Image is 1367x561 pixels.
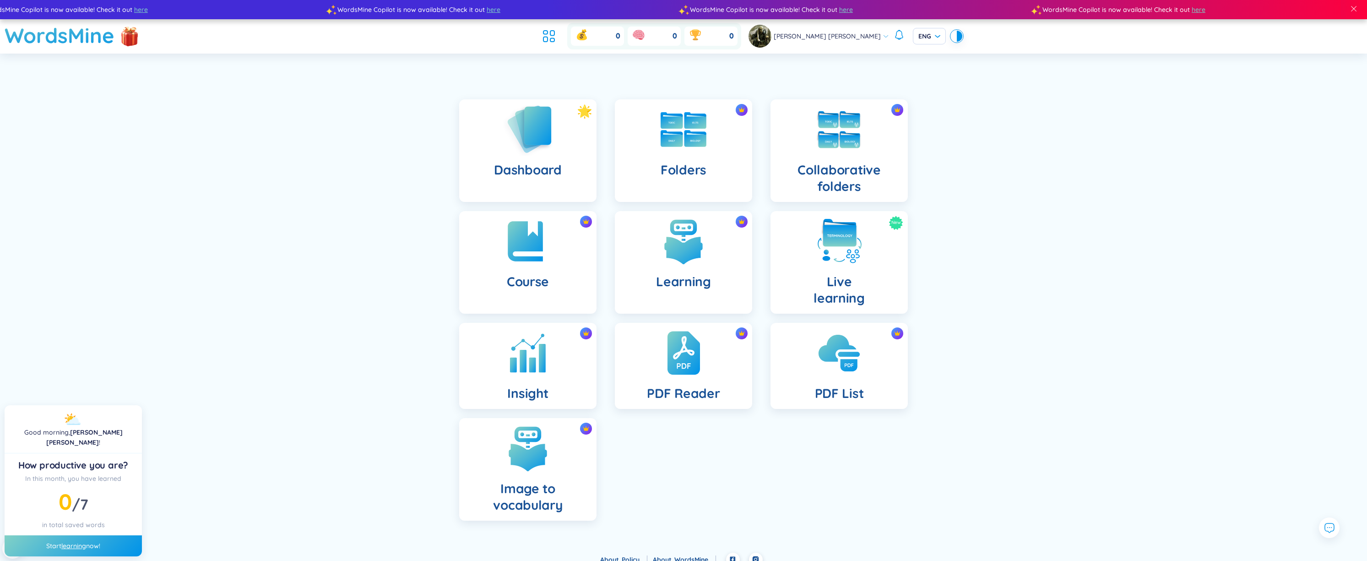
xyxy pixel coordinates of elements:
img: crown icon [583,330,589,337]
a: NewLivelearning [761,211,917,314]
a: crown iconFolders [606,99,761,202]
a: WordsMine [5,19,114,52]
img: crown icon [583,218,589,225]
h4: Course [507,273,549,290]
a: crown iconCourse [450,211,606,314]
span: ENG [918,32,940,41]
h4: Dashboard [494,162,561,178]
img: flashSalesIcon.a7f4f837.png [120,22,139,49]
img: crown icon [738,107,745,113]
span: 0 [673,31,677,41]
h4: Collaborative folders [778,162,900,195]
h4: Live learning [814,273,865,306]
img: avatar [749,25,771,48]
img: crown icon [738,330,745,337]
a: learning [61,542,86,550]
div: WordsMine Copilot is now available! Check it out [331,5,683,15]
h4: Image to vocabulary [467,480,589,513]
span: New [891,216,901,230]
h4: PDF Reader [647,385,720,402]
div: Start now! [5,535,142,556]
div: in total saved words [12,520,135,530]
img: crown icon [894,107,900,113]
a: crown iconInsight [450,323,606,409]
a: crown iconLearning [606,211,761,314]
span: here [134,5,148,15]
a: avatar [749,25,774,48]
a: crown iconPDF Reader [606,323,761,409]
img: crown icon [894,330,900,337]
div: In this month, you have learned [12,474,135,484]
a: crown iconCollaborative folders [761,99,917,202]
a: [PERSON_NAME] [PERSON_NAME] [46,428,123,447]
img: crown icon [738,218,745,225]
div: How productive you are? [12,459,135,472]
div: WordsMine Copilot is now available! Check it out [683,5,1036,15]
a: crown iconPDF List [761,323,917,409]
span: 0 [59,488,72,515]
span: 7 [80,495,88,513]
a: crown iconImage to vocabulary [450,418,606,521]
h4: PDF List [815,385,864,402]
img: crown icon [583,425,589,432]
h4: Folders [661,162,706,178]
span: / [72,495,88,513]
span: 0 [729,31,734,41]
span: here [839,5,853,15]
a: Dashboard [450,99,606,202]
span: Good morning , [24,428,70,436]
h4: Learning [656,273,711,290]
div: ! [12,427,135,447]
h4: Insight [507,385,548,402]
span: here [487,5,500,15]
span: [PERSON_NAME] [PERSON_NAME] [774,31,881,41]
span: 0 [616,31,620,41]
span: here [1192,5,1205,15]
